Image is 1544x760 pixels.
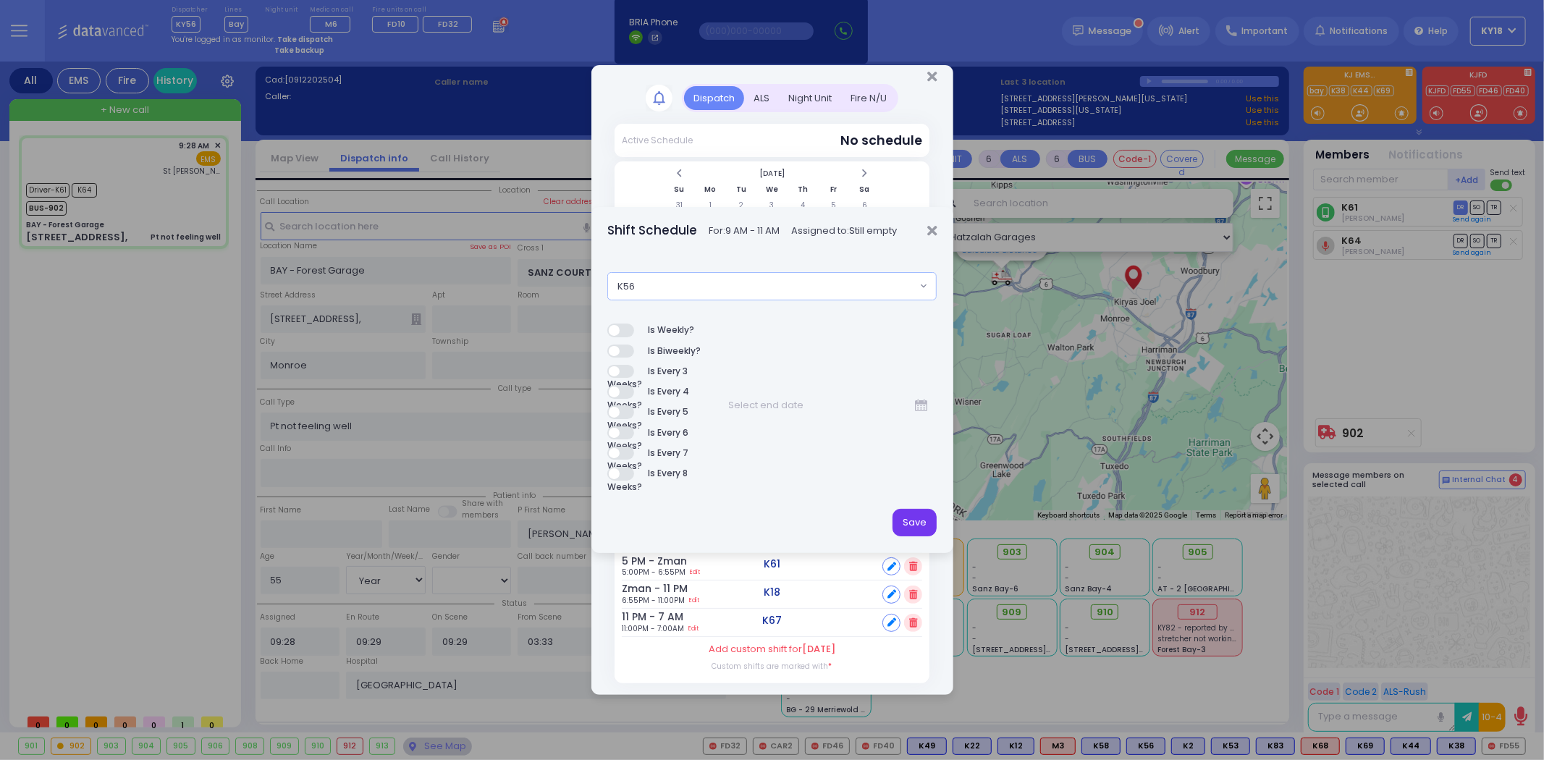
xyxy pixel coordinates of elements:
[608,273,916,299] span: K56
[709,224,780,238] span: For:
[607,272,937,300] span: K56
[849,224,897,237] span: Still empty
[720,392,906,419] input: Select end date
[607,345,701,358] label: Is Biweekly?
[927,224,937,238] button: Close
[607,385,719,399] label: Is Every 4 Weeks?
[725,224,780,237] span: 9 AM - 11 AM
[607,405,719,419] label: Is Every 5 Weeks?
[893,509,937,536] button: Save
[791,224,897,238] span: Assigned to:
[607,467,719,481] label: Is Every 8 Weeks?
[607,365,719,379] label: Is Every 3 Weeks?
[607,447,719,460] label: Is Every 7 Weeks?
[607,426,719,440] label: Is Every 6 Weeks?
[607,221,697,240] h5: Shift Schedule
[607,324,694,337] label: Is Weekly?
